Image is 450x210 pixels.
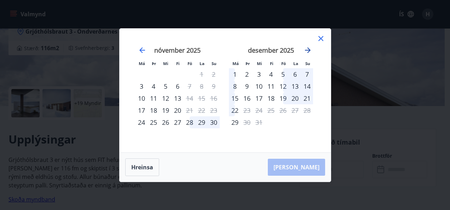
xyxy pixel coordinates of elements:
[241,80,253,92] td: Choose þriðjudagur, 9. desember 2025 as your check-in date. It’s available.
[208,116,220,128] td: Choose sunnudagur, 30. nóvember 2025 as your check-in date. It’s available.
[196,104,208,116] td: Not available. laugardagur, 22. nóvember 2025
[277,80,289,92] td: Choose föstudagur, 12. desember 2025 as your check-in date. It’s available.
[135,104,148,116] td: Choose mánudagur, 17. nóvember 2025 as your check-in date. It’s available.
[289,92,301,104] div: 20
[208,68,220,80] td: Not available. sunnudagur, 2. nóvember 2025
[208,116,220,128] div: 30
[265,104,277,116] td: Not available. fimmtudagur, 25. desember 2025
[135,92,148,104] td: Choose mánudagur, 10. nóvember 2025 as your check-in date. It’s available.
[187,61,192,66] small: Fö
[200,61,204,66] small: La
[196,92,208,104] td: Not available. laugardagur, 15. nóvember 2025
[301,80,313,92] td: Choose sunnudagur, 14. desember 2025 as your check-in date. It’s available.
[246,61,250,66] small: Þr
[172,92,184,104] div: 13
[293,61,298,66] small: La
[148,116,160,128] div: 25
[241,104,253,116] td: Not available. þriðjudagur, 23. desember 2025
[172,116,184,128] td: Choose fimmtudagur, 27. nóvember 2025 as your check-in date. It’s available.
[148,104,160,116] div: 18
[281,61,286,66] small: Fö
[184,104,196,116] div: Aðeins útritun í boði
[229,116,241,128] td: Choose mánudagur, 29. desember 2025 as your check-in date. It’s available.
[253,116,265,128] td: Not available. miðvikudagur, 31. desember 2025
[160,116,172,128] td: Choose miðvikudagur, 26. nóvember 2025 as your check-in date. It’s available.
[229,104,241,116] div: 22
[253,80,265,92] div: 10
[265,68,277,80] td: Choose fimmtudagur, 4. desember 2025 as your check-in date. It’s available.
[289,68,301,80] td: Choose laugardagur, 6. desember 2025 as your check-in date. It’s available.
[148,80,160,92] div: 4
[172,92,184,104] td: Choose fimmtudagur, 13. nóvember 2025 as your check-in date. It’s available.
[229,68,241,80] td: Choose mánudagur, 1. desember 2025 as your check-in date. It’s available.
[184,116,196,128] div: 28
[277,68,289,80] div: 5
[277,92,289,104] div: 19
[257,61,262,66] small: Mi
[301,92,313,104] div: 21
[160,104,172,116] td: Choose miðvikudagur, 19. nóvember 2025 as your check-in date. It’s available.
[241,68,253,80] td: Choose þriðjudagur, 2. desember 2025 as your check-in date. It’s available.
[241,116,253,128] div: Aðeins útritun í boði
[139,61,145,66] small: Má
[229,80,241,92] td: Choose mánudagur, 8. desember 2025 as your check-in date. It’s available.
[138,46,146,54] div: Move backward to switch to the previous month.
[160,80,172,92] div: 5
[253,92,265,104] td: Choose miðvikudagur, 17. desember 2025 as your check-in date. It’s available.
[196,116,208,128] div: 29
[128,37,322,144] div: Calendar
[253,68,265,80] div: 3
[229,92,241,104] td: Choose mánudagur, 15. desember 2025 as your check-in date. It’s available.
[229,92,241,104] div: 15
[196,80,208,92] td: Not available. laugardagur, 8. nóvember 2025
[305,61,310,66] small: Su
[184,104,196,116] td: Not available. föstudagur, 21. nóvember 2025
[172,80,184,92] div: 6
[277,80,289,92] div: 12
[160,92,172,104] div: 12
[160,80,172,92] td: Choose miðvikudagur, 5. nóvember 2025 as your check-in date. It’s available.
[163,61,168,66] small: Mi
[184,80,196,92] div: Aðeins útritun í boði
[277,104,289,116] td: Not available. föstudagur, 26. desember 2025
[196,68,208,80] td: Not available. laugardagur, 1. nóvember 2025
[212,61,217,66] small: Su
[241,80,253,92] div: 9
[172,104,184,116] td: Choose fimmtudagur, 20. nóvember 2025 as your check-in date. It’s available.
[301,80,313,92] div: 14
[301,92,313,104] td: Choose sunnudagur, 21. desember 2025 as your check-in date. It’s available.
[135,92,148,104] div: Aðeins innritun í boði
[301,68,313,80] div: 7
[265,92,277,104] div: 18
[289,104,301,116] td: Not available. laugardagur, 27. desember 2025
[176,61,180,66] small: Fi
[160,104,172,116] div: 19
[265,80,277,92] div: 11
[148,92,160,104] td: Choose þriðjudagur, 11. nóvember 2025 as your check-in date. It’s available.
[265,80,277,92] td: Choose fimmtudagur, 11. desember 2025 as your check-in date. It’s available.
[184,92,196,104] td: Not available. föstudagur, 14. nóvember 2025
[135,116,148,128] td: Choose mánudagur, 24. nóvember 2025 as your check-in date. It’s available.
[304,46,312,54] div: Move forward to switch to the next month.
[232,61,239,66] small: Má
[135,80,148,92] div: Aðeins innritun í boði
[148,116,160,128] td: Choose þriðjudagur, 25. nóvember 2025 as your check-in date. It’s available.
[229,68,241,80] div: 1
[265,68,277,80] div: 4
[241,116,253,128] td: Not available. þriðjudagur, 30. desember 2025
[172,104,184,116] div: 20
[289,80,301,92] div: 13
[148,92,160,104] div: 11
[160,116,172,128] div: 26
[241,68,253,80] div: 2
[301,104,313,116] td: Not available. sunnudagur, 28. desember 2025
[241,92,253,104] td: Choose þriðjudagur, 16. desember 2025 as your check-in date. It’s available.
[208,80,220,92] td: Not available. sunnudagur, 9. nóvember 2025
[196,116,208,128] td: Choose laugardagur, 29. nóvember 2025 as your check-in date. It’s available.
[265,92,277,104] td: Choose fimmtudagur, 18. desember 2025 as your check-in date. It’s available.
[253,68,265,80] td: Choose miðvikudagur, 3. desember 2025 as your check-in date. It’s available.
[172,80,184,92] td: Choose fimmtudagur, 6. nóvember 2025 as your check-in date. It’s available.
[289,80,301,92] td: Choose laugardagur, 13. desember 2025 as your check-in date. It’s available.
[253,92,265,104] div: 17
[289,68,301,80] div: 6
